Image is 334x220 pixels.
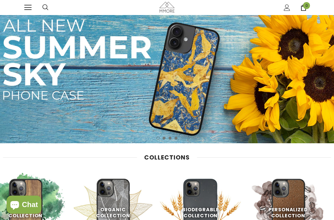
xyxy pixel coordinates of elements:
[144,153,190,162] span: Collections
[182,206,219,219] span: Biodegrable Collection
[269,206,308,219] span: Personalized Collection
[169,137,172,140] button: 3
[96,206,130,219] span: Organic Collection
[303,2,310,9] span: 0
[156,137,159,140] button: 1
[159,2,175,12] img: MMORE Cases
[300,5,307,11] a: 0
[5,196,43,215] inbox-online-store-chat: Shopify online store chat
[162,137,165,140] button: 2
[175,137,178,140] button: 4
